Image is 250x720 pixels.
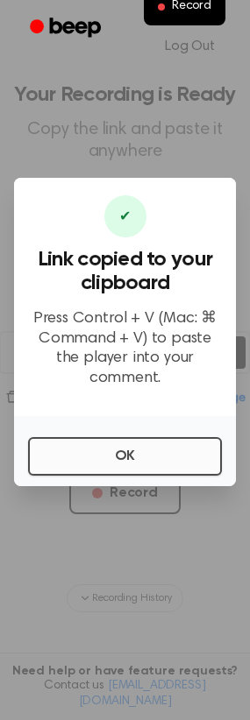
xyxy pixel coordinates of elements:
[147,25,232,67] a: Log Out
[28,437,222,476] button: OK
[28,248,222,295] h3: Link copied to your clipboard
[28,309,222,388] p: Press Control + V (Mac: ⌘ Command + V) to paste the player into your comment.
[18,11,117,46] a: Beep
[104,195,146,237] div: ✔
